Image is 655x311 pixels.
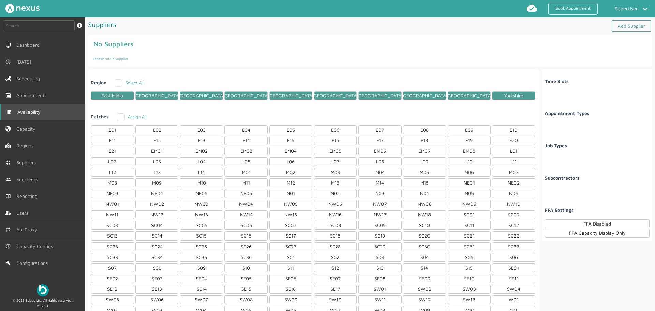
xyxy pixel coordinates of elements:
div: M13 [314,178,357,187]
img: Beboc Logo [37,284,49,296]
div: NW09 [448,200,491,208]
div: NW13 [180,210,223,219]
div: E07 [358,125,402,134]
span: Configurations [16,260,50,266]
div: SC09 [358,221,402,230]
div: SC11 [448,221,491,230]
div: E21 [91,147,134,155]
div: NW12 [135,210,179,219]
div: [GEOGRAPHIC_DATA] [135,91,179,100]
div: SC10 [403,221,446,230]
div: M14 [358,178,402,187]
div: E11 [91,136,134,145]
img: md-book.svg [5,193,11,199]
img: appointments-left-menu.svg [5,93,11,98]
div: NE06 [224,189,268,198]
div: E16 [314,136,357,145]
div: L13 [135,168,179,177]
div: SC02 [492,210,535,219]
div: NE04 [135,189,179,198]
div: SE08 [358,274,402,283]
h4: Subcontractors [545,175,650,181]
span: Engineers [16,177,40,182]
div: NW05 [269,200,312,208]
div: M11 [224,178,268,187]
div: SC25 [180,242,223,251]
h2: Region [91,79,109,86]
img: md-people.svg [5,177,11,182]
h1: Suppliers [88,17,370,31]
div: SC06 [224,221,268,230]
div: L01 [492,147,535,155]
div: E06 [314,125,357,134]
div: EM03 [224,147,268,155]
label: Assign All [117,114,147,119]
img: md-build.svg [5,260,11,266]
div: M15 [403,178,446,187]
div: SC30 [403,242,446,251]
div: [GEOGRAPHIC_DATA] [403,91,446,100]
div: SE02 [91,274,134,283]
div: SE16 [269,285,312,294]
div: [GEOGRAPHIC_DATA] [358,91,402,100]
div: SE10 [448,274,491,283]
div: NE02 [492,178,535,187]
div: SE01 [492,263,535,272]
div: E20 [492,136,535,145]
div: [GEOGRAPHIC_DATA] [224,91,268,100]
div: NE03 [91,189,134,198]
div: S13 [358,263,402,272]
div: M06 [448,168,491,177]
div: L08 [358,157,402,166]
div: SW10 [314,295,357,304]
div: E04 [224,125,268,134]
div: L11 [492,157,535,166]
div: E03 [180,125,223,134]
span: Scheduling [16,76,43,81]
div: No Suppliers [93,40,195,48]
span: Users [16,210,31,216]
div: SW13 [448,295,491,304]
div: [GEOGRAPHIC_DATA] [269,91,312,100]
div: N02 [314,189,357,198]
div: N03 [358,189,402,198]
div: E05 [269,125,312,134]
div: M05 [403,168,446,177]
span: Appointments [16,93,49,98]
div: E10 [492,125,535,134]
div: EM05 [314,147,357,155]
div: NW01 [91,200,134,208]
div: L07 [314,157,357,166]
img: md-contract.svg [5,160,11,165]
img: md-time.svg [5,59,11,65]
div: SE15 [224,285,268,294]
div: S04 [403,253,446,262]
div: E14 [224,136,268,145]
div: SC29 [358,242,402,251]
div: L04 [180,157,223,166]
div: N04 [403,189,446,198]
div: SC16 [224,231,268,240]
div: E18 [403,136,446,145]
div: L09 [403,157,446,166]
div: NW06 [314,200,357,208]
h4: Job Types [545,143,650,148]
div: S05 [448,253,491,262]
div: SW08 [224,295,268,304]
div: S14 [403,263,446,272]
h4: FFA Settings [545,207,650,213]
div: NW14 [224,210,268,219]
div: E12 [135,136,179,145]
div: S10 [224,263,268,272]
div: SW05 [91,295,134,304]
div: NW10 [492,200,535,208]
span: Regions [16,143,36,148]
div: EM08 [448,147,491,155]
div: SC28 [314,242,357,251]
div: SC01 [448,210,491,219]
div: [GEOGRAPHIC_DATA] [180,91,223,100]
div: SC36 [224,253,268,262]
div: S09 [180,263,223,272]
span: Capacity Configs [16,244,56,249]
div: NW18 [403,210,446,219]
